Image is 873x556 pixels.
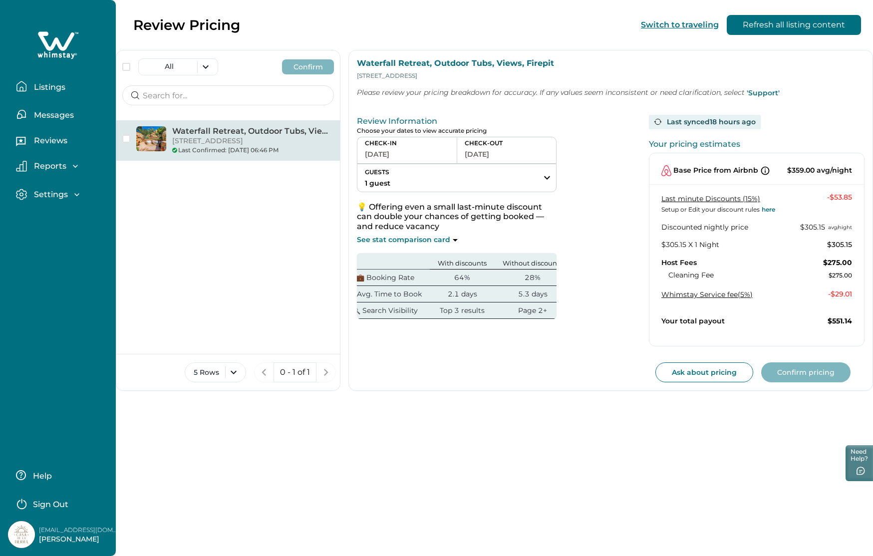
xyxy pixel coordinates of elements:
[827,240,852,250] p: $305.15
[673,166,758,176] p: Base Price from Airbnb
[357,72,865,80] p: [STREET_ADDRESS]
[16,104,108,124] button: Messages
[829,271,852,280] p: $275.00
[136,126,166,151] img: Waterfall Retreat, Outdoor Tubs, Views, Firepit
[172,126,334,136] p: Waterfall Retreat, Outdoor Tubs, Views, Firepit
[30,471,52,481] p: Help
[661,290,753,299] button: Whimstay Service fee(5%)
[661,194,760,203] a: Last minute Discounts (15%)
[495,257,571,270] th: Without discounts
[661,223,748,233] p: Discounted nightly price
[138,58,218,75] button: All
[649,139,865,153] p: Your pricing estimates
[31,136,67,146] p: Reviews
[430,285,495,302] td: 2.1 days
[31,161,66,171] p: Reports
[357,176,398,191] button: 1 guest
[172,136,334,146] p: [STREET_ADDRESS]
[357,83,865,103] p: Please review your pricing breakdown for accuracy. If any values seem inconsistent or need clarif...
[357,116,629,126] p: Review Information
[16,189,108,200] button: Settings
[122,135,130,143] button: checkbox
[668,271,714,280] p: Cleaning Fee
[31,82,65,92] p: Listings
[31,110,74,120] p: Messages
[16,493,104,513] button: Sign Out
[661,316,725,326] p: Your total payout
[357,165,398,176] p: GUESTS
[823,258,852,268] p: $275.00
[172,146,334,155] div: Last Confirmed: [DATE] 06:46 PM
[39,525,119,535] p: [EMAIL_ADDRESS][DOMAIN_NAME]
[495,269,571,285] td: 28%
[254,362,274,382] button: previous page
[33,500,68,510] p: Sign Out
[340,269,430,285] td: 💼 Booking Rate
[31,190,68,200] p: Settings
[365,139,449,147] p: CHECK-IN
[495,285,571,302] td: 5.3 days
[365,147,449,161] button: [DATE]
[495,302,571,318] td: Page 2+
[357,235,450,245] p: See stat comparison card
[661,205,775,215] p: Setup or Edit your discount rules
[655,362,753,382] button: Ask about pricing
[357,164,556,192] button: GUESTS1 guest
[16,76,108,96] button: Listings
[280,367,310,377] p: 0 - 1 of 1
[340,302,430,318] td: 🔍 Search Visibility
[274,362,316,382] button: 0 - 1 of 1
[430,269,495,285] td: 64%
[16,132,108,152] button: Reviews
[357,58,865,68] p: Waterfall Retreat, Outdoor Tubs, Views, Firepit
[661,240,719,250] p: $305.15 X 1 Night
[185,362,246,382] button: 5 Rows
[357,127,629,135] p: Choose your dates to view accurate pricing
[16,161,108,172] button: Reports
[649,115,761,129] div: Last synced 18 hours ago
[787,166,852,176] p: $359.00 avg/night
[39,535,119,545] p: [PERSON_NAME]
[316,362,336,382] button: next page
[727,15,861,35] button: Refresh all listing content
[661,258,697,268] p: Host Fees
[465,147,549,161] button: [DATE]
[800,223,852,233] p: $305.15
[761,362,851,382] button: Confirm pricing
[760,206,775,213] a: here
[282,59,334,74] button: Confirm
[828,316,852,326] p: $551.14
[430,302,495,318] td: Top 3 results
[8,521,35,548] img: Whimstay Host
[825,223,852,233] span: avg/night
[340,285,430,302] td: ⏱ Avg. Time to Book
[641,20,719,29] button: Switch to traveling
[133,16,240,33] p: Review Pricing
[122,85,334,105] input: Search for...
[16,465,104,485] button: Help
[828,289,852,299] p: - $29.01
[747,83,780,103] button: 'Support'
[465,139,549,147] p: CHECK-OUT
[430,257,495,270] th: With discounts
[357,202,557,232] p: 💡 Offering even a small last-minute discount can double your chances of getting booked — and redu...
[827,193,852,203] p: - $53.85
